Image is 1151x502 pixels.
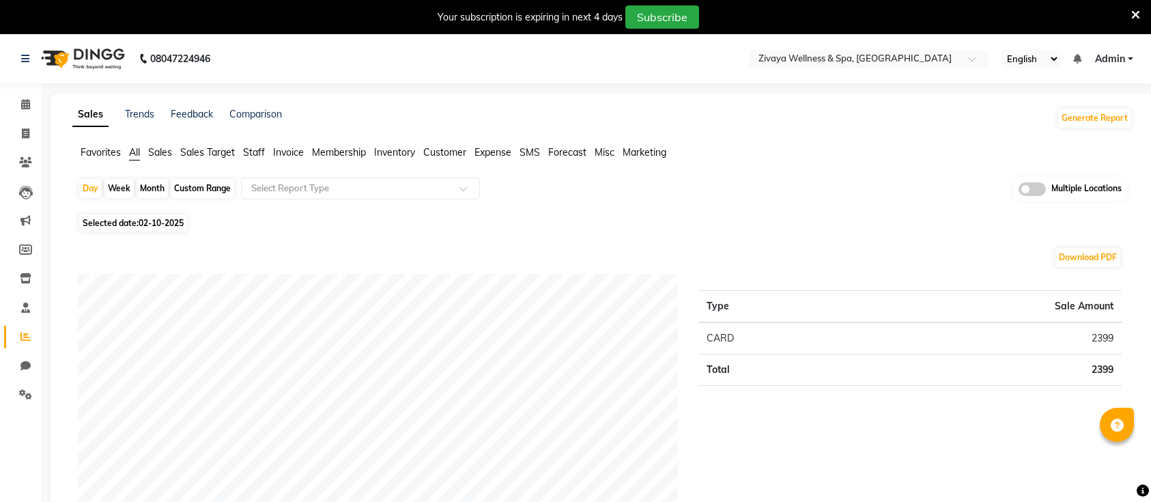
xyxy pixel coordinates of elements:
a: Trends [125,108,154,120]
div: Your subscription is expiring in next 4 days [438,10,623,25]
iframe: chat widget [1094,447,1137,488]
span: Customer [423,146,466,158]
td: 2399 [854,322,1122,354]
span: Selected date: [79,214,187,232]
span: Invoice [273,146,304,158]
span: Admin [1095,52,1125,66]
span: Inventory [374,146,415,158]
div: Month [137,179,168,198]
span: 02-10-2025 [139,218,184,228]
button: Download PDF [1055,248,1120,267]
td: CARD [698,322,854,354]
span: Staff [243,146,265,158]
td: Total [698,354,854,385]
a: Sales [72,102,109,127]
a: Comparison [229,108,282,120]
span: Favorites [81,146,121,158]
span: SMS [520,146,540,158]
div: Day [79,179,102,198]
span: Sales [148,146,172,158]
span: Membership [312,146,366,158]
span: Forecast [548,146,586,158]
span: All [129,146,140,158]
button: Subscribe [625,5,699,29]
div: Week [104,179,134,198]
th: Sale Amount [854,290,1122,322]
span: Marketing [623,146,666,158]
a: Feedback [171,108,213,120]
img: logo [35,40,128,78]
span: Multiple Locations [1051,182,1122,196]
th: Type [698,290,854,322]
span: Expense [474,146,511,158]
span: Sales Target [180,146,235,158]
div: Custom Range [171,179,234,198]
button: Generate Report [1058,109,1131,128]
b: 08047224946 [150,40,210,78]
span: Misc [595,146,614,158]
td: 2399 [854,354,1122,385]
